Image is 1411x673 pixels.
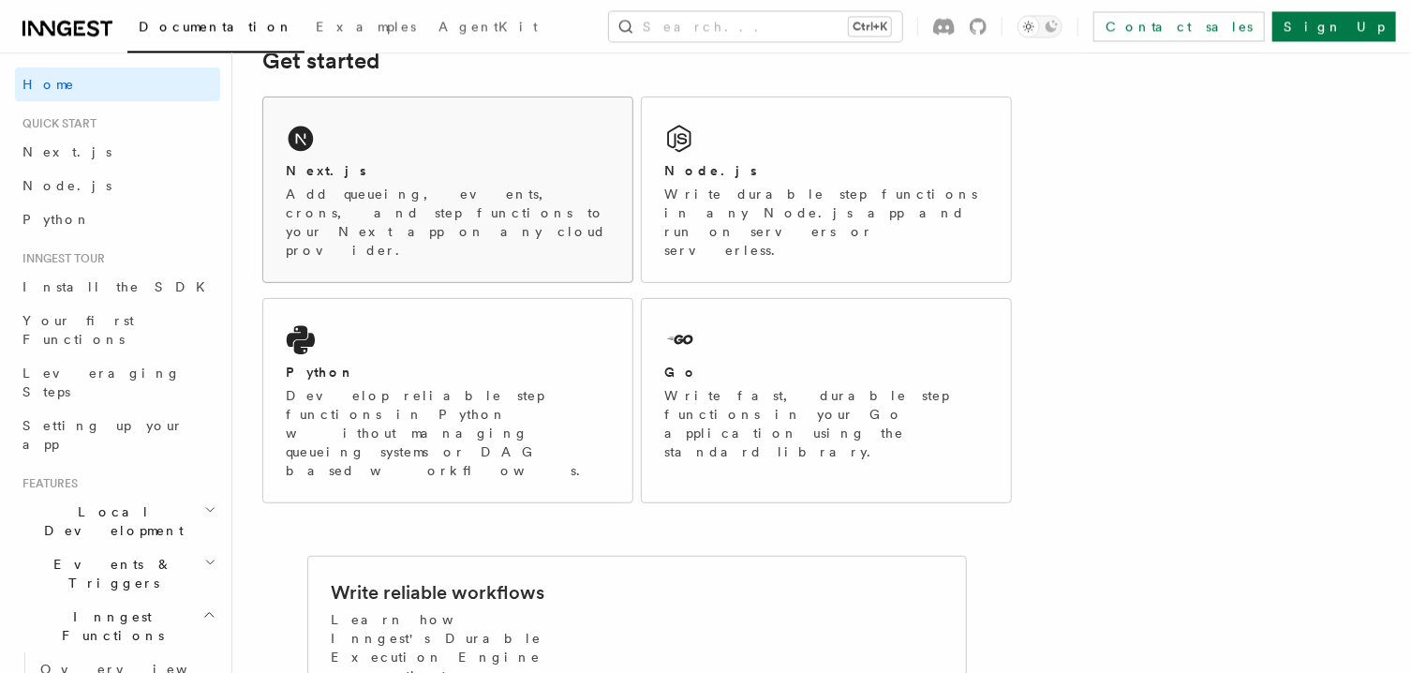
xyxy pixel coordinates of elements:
a: AgentKit [427,6,549,51]
a: GoWrite fast, durable step functions in your Go application using the standard library. [641,297,1012,502]
span: Local Development [15,502,204,540]
p: Write durable step functions in any Node.js app and run on servers or serverless. [664,184,988,259]
p: Add queueing, events, crons, and step functions to your Next app on any cloud provider. [286,184,610,259]
span: Documentation [139,19,293,34]
button: Local Development [15,495,220,547]
h2: Go [664,362,698,381]
a: Contact sales [1093,11,1265,41]
button: Events & Triggers [15,547,220,600]
span: Features [15,476,78,491]
h2: Next.js [286,160,366,179]
span: Node.js [22,178,111,193]
a: Node.js [15,169,220,202]
h2: Write reliable workflows [331,578,544,605]
a: Setting up your app [15,409,220,461]
span: Quick start [15,116,97,131]
h2: Python [286,362,355,381]
span: Leveraging Steps [22,366,181,399]
span: Examples [316,19,416,34]
span: Install the SDK [22,279,216,294]
span: Setting up your app [22,418,184,452]
button: Inngest Functions [15,600,220,652]
span: AgentKit [438,19,538,34]
button: Toggle dark mode [1017,15,1062,37]
a: Next.js [15,135,220,169]
a: Get started [262,47,379,73]
a: Install the SDK [15,270,220,304]
span: Your first Functions [22,313,134,347]
span: Inngest tour [15,251,105,266]
span: Next.js [22,144,111,159]
p: Develop reliable step functions in Python without managing queueing systems or DAG based workflows. [286,385,610,479]
h2: Node.js [664,160,757,179]
a: Sign Up [1272,11,1396,41]
span: Events & Triggers [15,555,204,592]
a: Python [15,202,220,236]
a: Node.jsWrite durable step functions in any Node.js app and run on servers or serverless. [641,96,1012,282]
a: PythonDevelop reliable step functions in Python without managing queueing systems or DAG based wo... [262,297,633,502]
p: Write fast, durable step functions in your Go application using the standard library. [664,385,988,460]
button: Search...Ctrl+K [609,11,902,41]
span: Home [22,75,75,94]
a: Home [15,67,220,101]
a: Your first Functions [15,304,220,356]
a: Next.jsAdd queueing, events, crons, and step functions to your Next app on any cloud provider. [262,96,633,282]
a: Leveraging Steps [15,356,220,409]
span: Inngest Functions [15,607,202,645]
a: Examples [304,6,427,51]
span: Python [22,212,91,227]
kbd: Ctrl+K [849,17,891,36]
a: Documentation [127,6,304,52]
